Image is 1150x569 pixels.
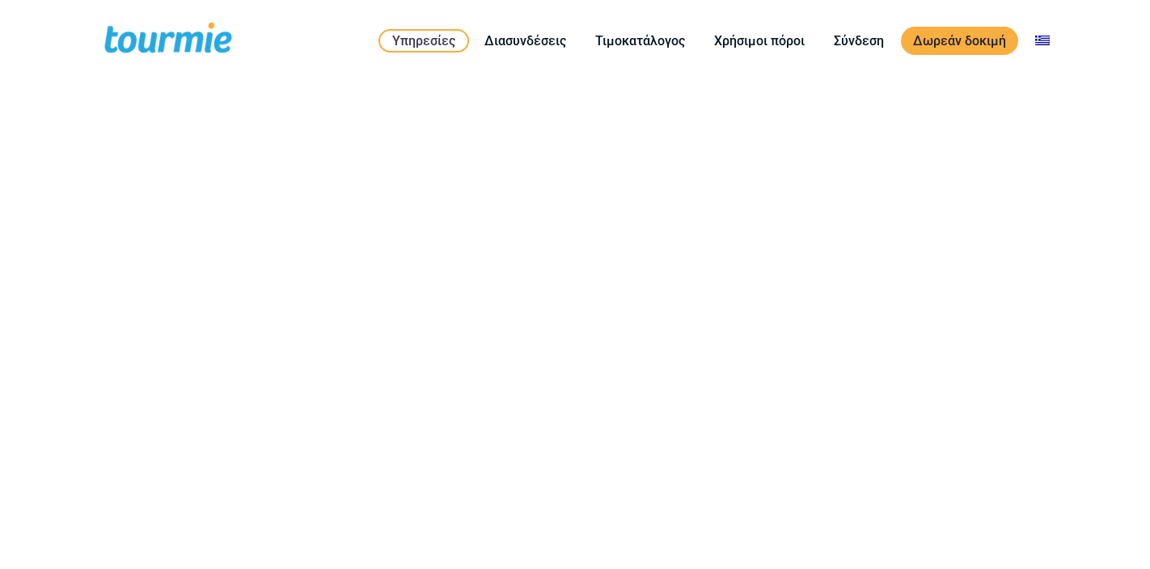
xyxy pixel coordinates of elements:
a: Σύνδεση [822,31,896,51]
a: Δωρεάν δοκιμή [901,27,1018,55]
a: Υπηρεσίες [378,29,469,53]
a: Τιμοκατάλογος [583,31,697,51]
a: Χρήσιμοι πόροι [702,31,817,51]
a: Διασυνδέσεις [472,31,578,51]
